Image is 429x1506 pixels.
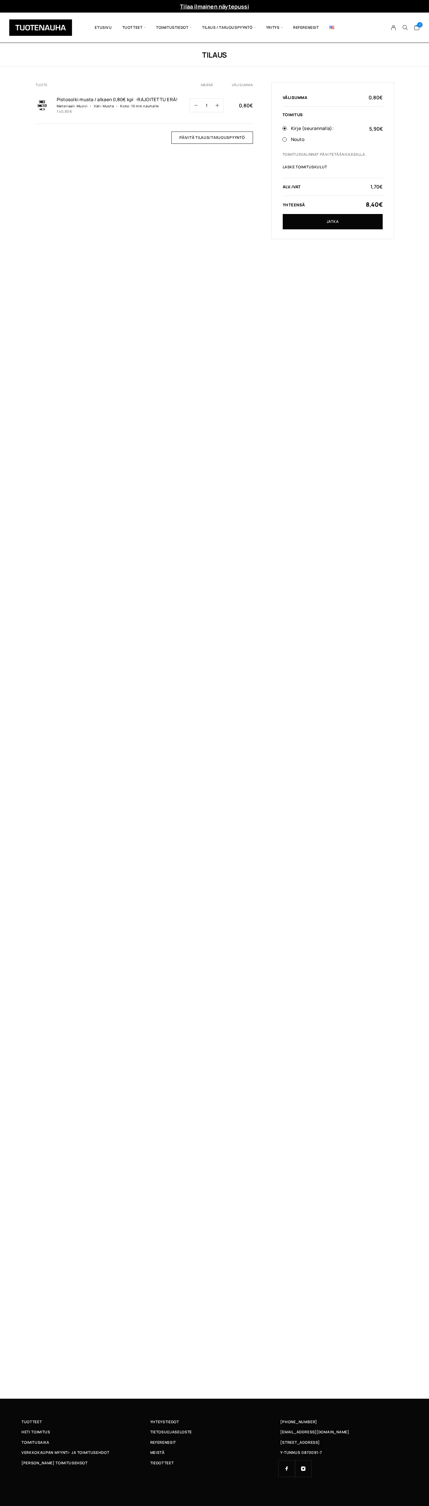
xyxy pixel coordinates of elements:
span: Tuotteet [21,1419,42,1425]
th: Määrä [190,82,232,87]
div: Toimitus [282,113,383,117]
bdi: 5,90 [369,125,383,132]
p: Muovi [77,104,87,108]
a: My Account [388,25,400,30]
a: Toimitusaika [21,1439,150,1446]
span: Toimitusaika [21,1439,49,1446]
a: Etusivu [90,17,117,38]
a: Meistä [150,1449,279,1456]
th: Tuote [35,82,190,87]
a: Referenssit [150,1439,279,1446]
span: € [70,109,72,114]
span: 1 x [57,109,72,114]
input: Päivitä tilaus/tarjouspyyntö [171,132,253,144]
button: Search [399,25,411,30]
span: Yritys [261,17,288,38]
a: Tuotteet [21,1419,150,1425]
span: Tilaus / Tarjouspyyntö [197,17,261,38]
a: Verkkokaupan myynti- ja toimitusehdot [21,1449,150,1456]
span: Verkkokaupan myynti- ja toimitusehdot [21,1449,109,1456]
dt: Koko: [115,104,130,108]
th: Välisumma [282,95,342,100]
bdi: 8,40 [366,201,383,208]
span: Tuotteet [117,17,151,38]
span: Heti toimitus [21,1429,50,1435]
a: Tietosuojaseloste [150,1429,279,1435]
dt: Materiaali: [57,104,76,108]
span: Toimitustiedot [151,17,197,38]
p: 10 mm nauhalle [131,104,159,108]
span: Toimitusvalinnat päivitetään kassalla. [282,151,366,157]
bdi: 0,80 [369,94,382,101]
bdi: 0,80 [61,109,72,114]
a: [EMAIL_ADDRESS][DOMAIN_NAME] [280,1429,349,1435]
span: Referenssit [150,1439,176,1446]
a: Referenssit [288,17,324,38]
span: Tiedotteet [150,1460,174,1466]
span: € [379,94,383,101]
a: [PHONE_NUMBER] [280,1419,317,1425]
label: Nouto [291,136,383,144]
img: Tilaus 1 [35,98,49,112]
a: Cart [414,25,420,32]
a: [PERSON_NAME] toimitusehdot [21,1460,150,1466]
span: Tietosuojaseloste [150,1429,192,1435]
input: Määrä [198,99,216,112]
a: Heti toimitus [21,1429,150,1435]
bdi: 1,70 [370,183,382,190]
span: 1 [417,22,423,28]
a: Tiedotteet [150,1460,279,1466]
a: Facebook [278,1460,295,1477]
h1: Tilaus [35,50,394,60]
th: alv./VAT [282,184,342,189]
p: Musta [103,104,114,108]
span: € [380,125,383,132]
a: Tilaa ilmainen näytepussi [180,3,249,10]
span: [STREET_ADDRESS] [280,1439,320,1446]
label: Kirje (seurannalla): [291,124,383,133]
dt: Väri: [88,104,102,108]
span: € [250,102,253,109]
span: € [379,201,383,208]
img: Tuotenauha Oy [9,19,72,36]
span: [PERSON_NAME] toimitusehdot [21,1460,88,1466]
a: Yhteystiedot [150,1419,279,1425]
a: Pistosolki musta / alkaen 0,80€ kpl -RAJOITETTU ERÄ! [57,97,182,103]
span: Yhteystiedot [150,1419,179,1425]
span: Meistä [150,1449,165,1456]
span: Y-TUNNUS 0870091-7 [280,1449,322,1456]
bdi: 0,80 [239,102,253,109]
img: English [329,26,334,29]
span: € [379,183,383,190]
th: Yhteensä [282,202,342,208]
a: Jatka [283,214,383,229]
a: Instagram [295,1460,312,1477]
th: Välisumma [232,82,253,87]
a: Laske toimituskulut [283,165,327,169]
